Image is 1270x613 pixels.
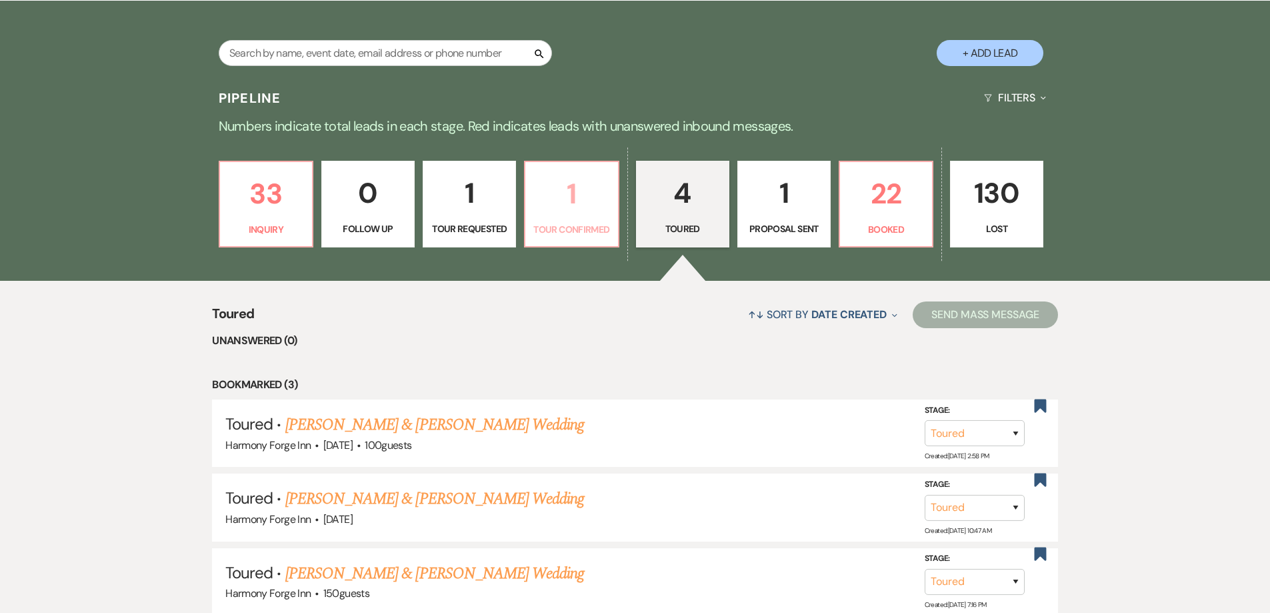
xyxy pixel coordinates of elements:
[323,438,353,452] span: [DATE]
[285,487,584,511] a: [PERSON_NAME] & [PERSON_NAME] Wedding
[212,332,1058,350] li: Unanswered (0)
[431,171,507,215] p: 1
[848,222,924,237] p: Booked
[950,161,1043,247] a: 130Lost
[330,221,406,236] p: Follow Up
[321,161,415,247] a: 0Follow Up
[743,297,903,332] button: Sort By Date Created
[423,161,516,247] a: 1Tour Requested
[811,308,887,322] span: Date Created
[524,161,619,247] a: 1Tour Confirmed
[225,512,311,526] span: Harmony Forge Inn
[225,562,273,583] span: Toured
[219,40,552,66] input: Search by name, event date, email address or phone number
[925,404,1025,418] label: Stage:
[228,222,304,237] p: Inquiry
[748,308,764,322] span: ↑↓
[959,171,1035,215] p: 130
[431,221,507,236] p: Tour Requested
[737,161,831,247] a: 1Proposal Sent
[323,586,369,600] span: 150 guests
[937,40,1043,66] button: + Add Lead
[533,171,609,216] p: 1
[219,89,281,107] h3: Pipeline
[330,171,406,215] p: 0
[848,171,924,216] p: 22
[285,413,584,437] a: [PERSON_NAME] & [PERSON_NAME] Wedding
[925,478,1025,492] label: Stage:
[212,376,1058,394] li: Bookmarked (3)
[925,452,989,460] span: Created: [DATE] 2:58 PM
[925,526,991,535] span: Created: [DATE] 10:47 AM
[323,512,353,526] span: [DATE]
[219,161,313,247] a: 33Inquiry
[746,171,822,215] p: 1
[228,171,304,216] p: 33
[979,80,1051,115] button: Filters
[959,221,1035,236] p: Lost
[365,438,411,452] span: 100 guests
[645,221,721,236] p: Toured
[839,161,933,247] a: 22Booked
[636,161,729,247] a: 4Toured
[746,221,822,236] p: Proposal Sent
[645,171,721,215] p: 4
[925,552,1025,566] label: Stage:
[913,301,1058,328] button: Send Mass Message
[225,586,311,600] span: Harmony Forge Inn
[925,600,987,609] span: Created: [DATE] 7:16 PM
[225,438,311,452] span: Harmony Forge Inn
[285,562,584,586] a: [PERSON_NAME] & [PERSON_NAME] Wedding
[155,115,1115,137] p: Numbers indicate total leads in each stage. Red indicates leads with unanswered inbound messages.
[533,222,609,237] p: Tour Confirmed
[212,303,254,332] span: Toured
[225,488,273,508] span: Toured
[225,414,273,434] span: Toured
